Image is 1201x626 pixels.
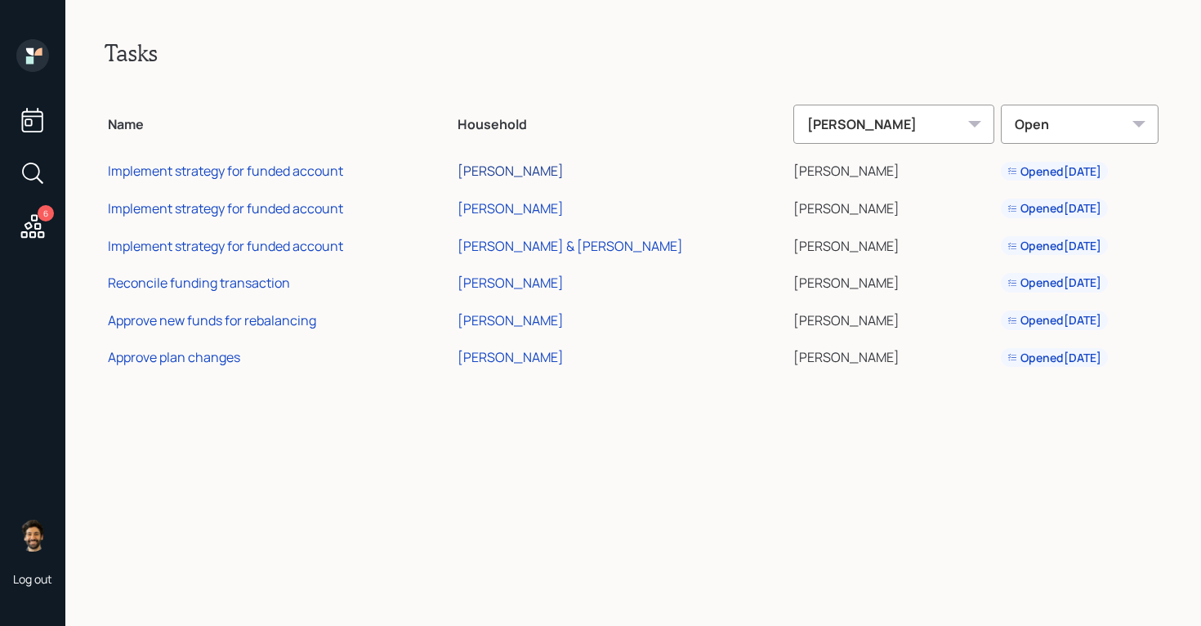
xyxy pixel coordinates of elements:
div: 6 [38,205,54,221]
td: [PERSON_NAME] [790,299,998,337]
div: [PERSON_NAME] [458,199,564,217]
div: Log out [13,571,52,587]
td: [PERSON_NAME] [790,150,998,188]
div: Opened [DATE] [1007,163,1101,180]
div: Approve new funds for rebalancing [108,311,316,329]
div: [PERSON_NAME] [458,348,564,366]
div: [PERSON_NAME] [458,274,564,292]
div: [PERSON_NAME] & [PERSON_NAME] [458,237,683,255]
div: Opened [DATE] [1007,350,1101,366]
div: [PERSON_NAME] [793,105,994,144]
td: [PERSON_NAME] [790,225,998,262]
div: Opened [DATE] [1007,238,1101,254]
td: [PERSON_NAME] [790,262,998,299]
th: Household [454,93,790,150]
div: Open [1001,105,1159,144]
div: Approve plan changes [108,348,240,366]
img: eric-schwartz-headshot.png [16,519,49,552]
div: Opened [DATE] [1007,312,1101,329]
h2: Tasks [105,39,1162,67]
div: Implement strategy for funded account [108,162,343,180]
div: [PERSON_NAME] [458,162,564,180]
th: Name [105,93,454,150]
div: Opened [DATE] [1007,275,1101,291]
td: [PERSON_NAME] [790,187,998,225]
div: Implement strategy for funded account [108,237,343,255]
td: [PERSON_NAME] [790,337,998,374]
div: Implement strategy for funded account [108,199,343,217]
div: Reconcile funding transaction [108,274,290,292]
div: [PERSON_NAME] [458,311,564,329]
div: Opened [DATE] [1007,200,1101,217]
